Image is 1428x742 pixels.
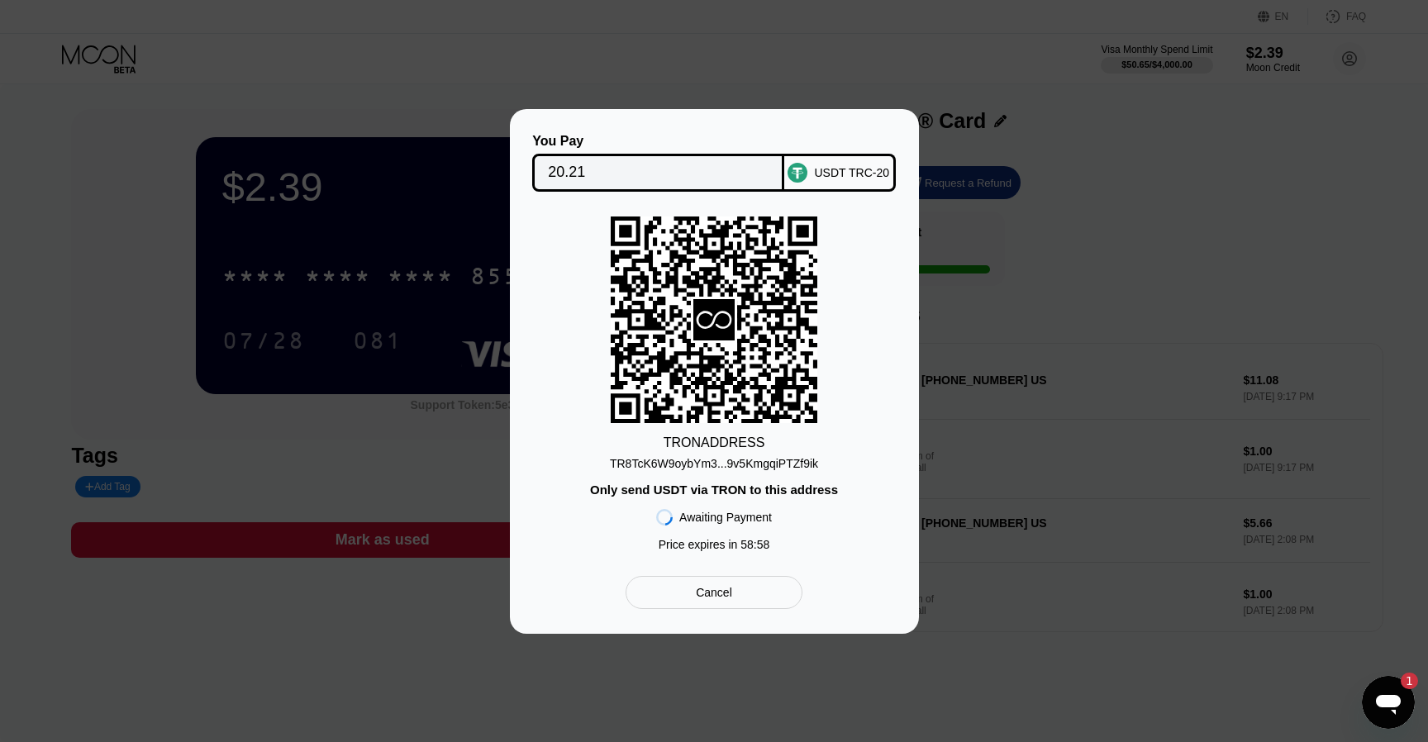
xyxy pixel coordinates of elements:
iframe: Nút để khởi chạy cửa sổ nhắn tin, 1 tin nhắn chưa đọc [1362,676,1415,729]
div: Cancel [696,585,732,600]
div: You PayUSDT TRC-20 [535,134,894,192]
div: Only send USDT via TRON to this address [590,483,838,497]
div: Awaiting Payment [679,511,772,524]
div: TR8TcK6W9oybYm3...9v5KmgqiPTZf9ik [610,450,818,470]
div: Price expires in [659,538,770,551]
div: TRON ADDRESS [664,435,765,450]
span: 58 : 58 [740,538,769,551]
div: Cancel [626,576,802,609]
div: You Pay [532,134,784,149]
div: TR8TcK6W9oybYm3...9v5KmgqiPTZf9ik [610,457,818,470]
div: USDT TRC-20 [814,166,889,179]
iframe: Số lượng tin nhắn chưa đọc [1385,673,1418,689]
